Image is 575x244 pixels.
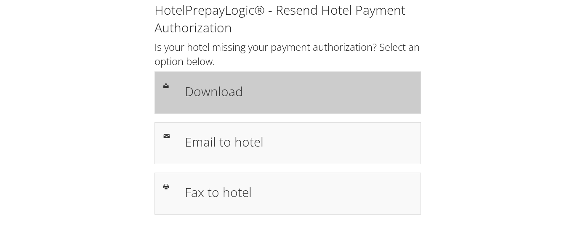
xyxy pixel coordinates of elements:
[154,71,421,113] a: Download
[154,40,421,68] h2: Is your hotel missing your payment authorization? Select an option below.
[154,122,421,164] a: Email to hotel
[185,82,412,101] h1: Download
[154,1,421,37] h1: HotelPrepayLogic® - Resend Hotel Payment Authorization
[185,183,412,202] h1: Fax to hotel
[154,173,421,215] a: Fax to hotel
[185,132,412,151] h1: Email to hotel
